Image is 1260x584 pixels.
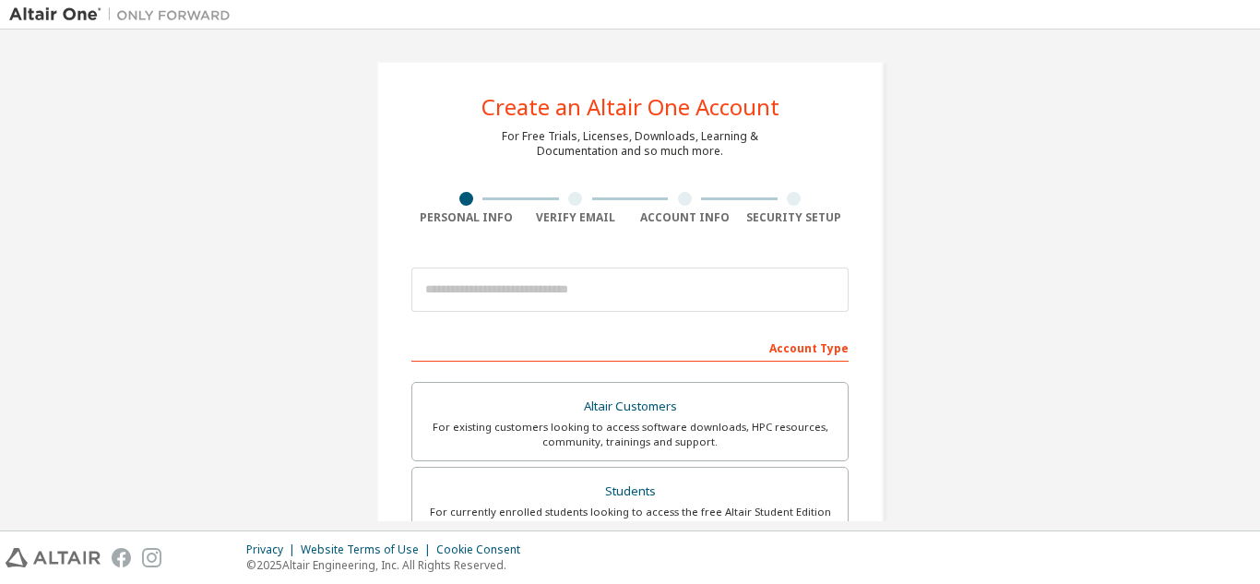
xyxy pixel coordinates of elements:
img: Altair One [9,6,240,24]
div: For currently enrolled students looking to access the free Altair Student Edition bundle and all ... [423,505,837,534]
div: Privacy [246,542,301,557]
img: instagram.svg [142,548,161,567]
div: Create an Altair One Account [481,96,779,118]
div: Personal Info [411,210,521,225]
div: Account Type [411,332,849,362]
div: Account Info [630,210,740,225]
img: facebook.svg [112,548,131,567]
div: For existing customers looking to access software downloads, HPC resources, community, trainings ... [423,420,837,449]
p: © 2025 Altair Engineering, Inc. All Rights Reserved. [246,557,531,573]
div: Website Terms of Use [301,542,436,557]
div: Altair Customers [423,394,837,420]
img: altair_logo.svg [6,548,101,567]
div: Security Setup [740,210,850,225]
div: Students [423,479,837,505]
div: Verify Email [521,210,631,225]
div: Cookie Consent [436,542,531,557]
div: For Free Trials, Licenses, Downloads, Learning & Documentation and so much more. [502,129,758,159]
